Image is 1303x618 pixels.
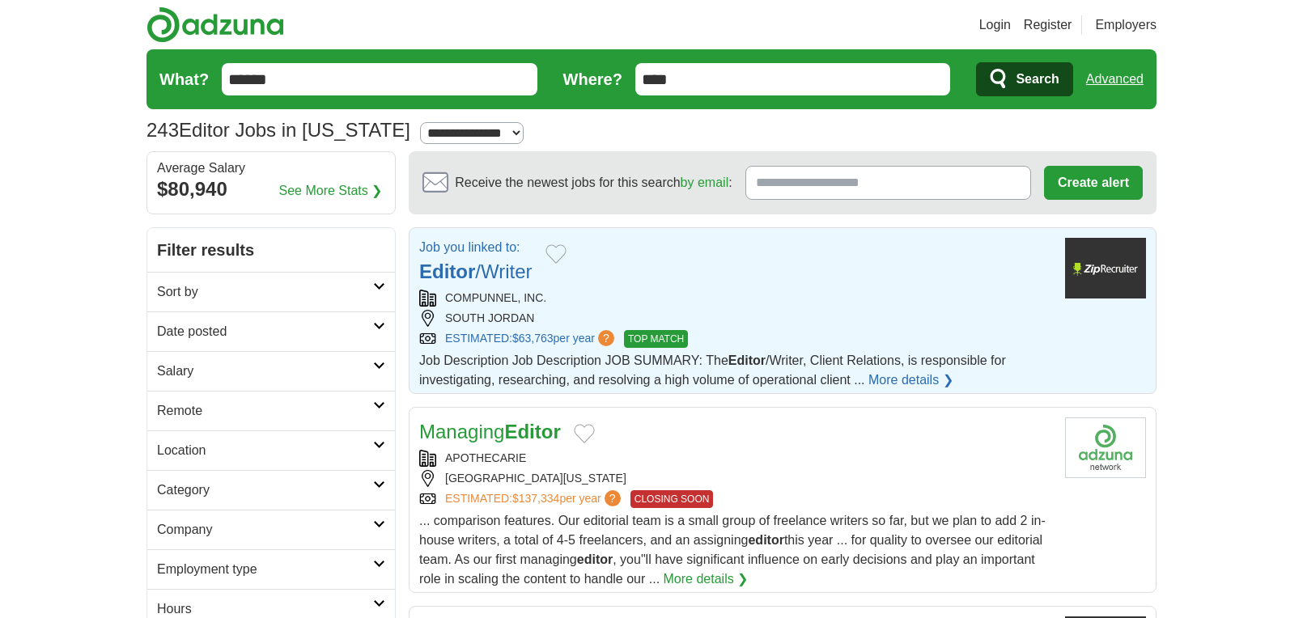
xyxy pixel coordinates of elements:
[574,424,595,443] button: Add to favorite jobs
[563,67,622,91] label: Where?
[748,533,783,547] strong: editor
[419,238,533,257] p: Job you linked to:
[976,62,1072,96] button: Search
[147,228,395,272] h2: Filter results
[681,176,729,189] a: by email
[1024,15,1072,35] a: Register
[419,353,1006,387] span: Job Description Job Description JOB SUMMARY: The /Writer, Client Relations, is responsible for in...
[445,490,624,508] a: ESTIMATED:$137,334per year?
[146,116,179,145] span: 243
[419,421,561,442] a: ManagingEditor
[979,15,1011,35] a: Login
[147,430,395,470] a: Location
[419,470,1052,487] div: [GEOGRAPHIC_DATA][US_STATE]
[419,260,533,282] a: Editor/Writer
[1065,238,1146,298] img: Company logo
[624,330,688,348] span: TOP MATCH
[147,391,395,430] a: Remote
[147,272,395,311] a: Sort by
[147,351,395,391] a: Salary
[159,67,209,91] label: What?
[1065,417,1146,478] img: Company logo
[512,332,554,345] span: $63,763
[1016,63,1059,95] span: Search
[1086,63,1144,95] a: Advanced
[728,353,766,367] strong: Editor
[664,569,749,589] a: More details ❯
[419,290,1052,307] div: COMPUNNEL, INC.
[419,310,1052,327] div: SOUTH JORDAN
[157,322,373,341] h2: Date posted
[419,514,1046,586] span: ... comparison features. Our editorial team is a small group of freelance writers so far, but we ...
[157,520,373,540] h2: Company
[146,6,284,43] img: Adzuna logo
[577,552,613,566] strong: editor
[545,244,567,264] button: Add to favorite jobs
[157,401,373,421] h2: Remote
[1095,15,1157,35] a: Employers
[868,370,953,390] a: More details ❯
[445,330,618,348] a: ESTIMATED:$63,763per year?
[147,510,395,549] a: Company
[1044,166,1143,200] button: Create alert
[157,480,373,500] h2: Category
[157,441,373,460] h2: Location
[630,490,714,508] span: CLOSING SOON
[157,282,373,302] h2: Sort by
[279,181,383,201] a: See More Stats ❯
[157,175,385,204] div: $80,940
[147,311,395,351] a: Date posted
[419,260,475,282] strong: Editor
[147,470,395,510] a: Category
[146,119,410,141] h1: Editor Jobs in [US_STATE]
[504,421,560,442] strong: Editor
[157,362,373,381] h2: Salary
[598,330,614,346] span: ?
[455,173,732,193] span: Receive the newest jobs for this search :
[157,560,373,579] h2: Employment type
[512,492,559,505] span: $137,334
[157,162,385,175] div: Average Salary
[147,549,395,589] a: Employment type
[605,490,621,506] span: ?
[419,450,1052,467] div: APOTHECARIE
